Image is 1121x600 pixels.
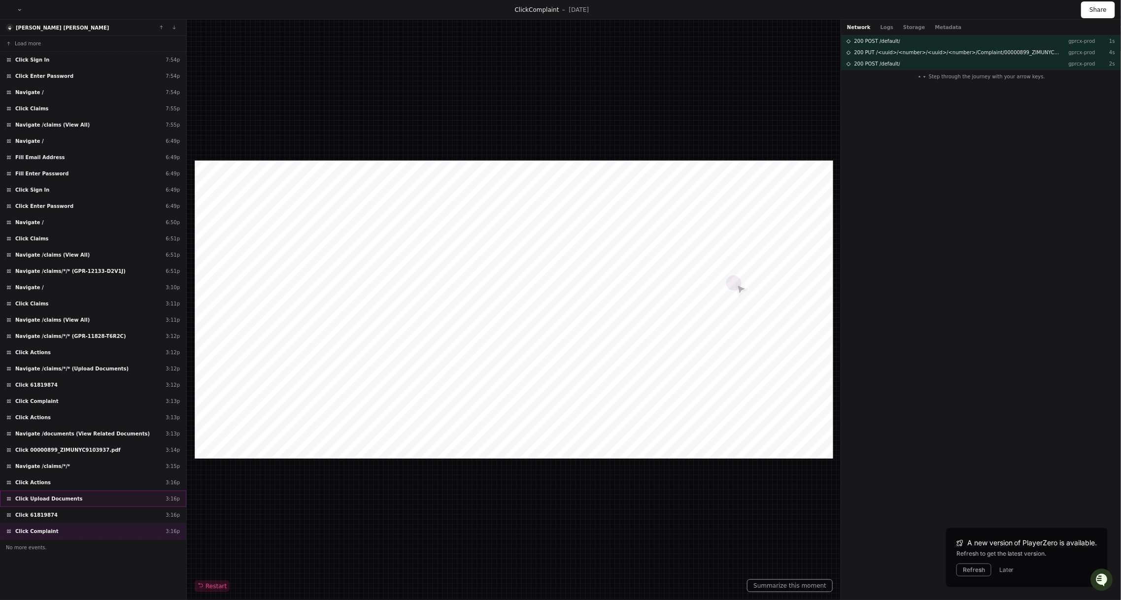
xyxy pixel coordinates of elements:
span: 200 POST /default/ [854,37,901,45]
p: [DATE] [569,6,589,14]
span: Click Complaint [15,398,59,405]
span: Click Upload Documents [15,495,83,502]
img: Mr Abhinav Kumar [10,122,26,138]
div: 3:11p [166,316,180,324]
span: Complaint [529,6,559,13]
img: 1756235613930-3d25f9e4-fa56-45dd-b3ad-e072dfbd1548 [10,73,28,91]
span: Click Actions [15,414,51,421]
div: Past conversations [10,107,66,115]
div: 3:16p [166,511,180,519]
span: Navigate /claims/*/* (Upload Documents) [15,365,129,372]
span: Mr [PERSON_NAME] [31,132,89,139]
div: 3:16p [166,479,180,486]
span: Click 00000899_ZIMUNYC9103937.pdf [15,446,121,454]
span: Navigate /claims/*/* (GPR-12133-D2V1J) [15,267,126,275]
div: 3:15p [166,463,180,470]
p: gprcx-prod [1068,37,1095,45]
div: 6:51p [166,267,180,275]
button: Network [847,24,871,31]
span: Navigate /claims (View All) [15,316,90,324]
div: 3:13p [166,430,180,437]
span: Pylon [98,154,119,161]
div: 3:12p [166,365,180,372]
button: Metadata [935,24,962,31]
div: 3:12p [166,381,180,389]
span: Navigate /documents (View Related Documents) [15,430,150,437]
p: 2s [1095,60,1115,67]
div: 3:10p [166,284,180,291]
p: 4s [1095,49,1115,56]
span: Click Claims [15,300,49,307]
p: gprcx-prod [1068,60,1095,67]
span: Click 61819874 [15,381,58,389]
span: No more events. [6,544,47,551]
span: Navigate /claims (View All) [15,251,90,259]
span: Navigate / [15,219,44,226]
div: 6:51p [166,251,180,259]
img: 4.svg [7,25,13,31]
span: Load more [15,40,41,47]
iframe: Open customer support [1089,567,1116,594]
div: 3:16p [166,528,180,535]
div: 6:49p [166,186,180,194]
img: PlayerZero [10,9,30,29]
div: 3:11p [166,300,180,307]
button: Start new chat [168,76,179,88]
div: 3:16p [166,495,180,502]
p: gprcx-prod [1068,49,1095,56]
div: 6:49p [166,170,180,177]
span: Navigate / [15,284,44,291]
span: • [91,132,95,139]
span: 200 PUT /<uuid>/<number>/<uuid>/<number>/Complaint/00000899_ZIMUNYC9103937.pdf [854,49,1060,56]
p: 1s [1095,37,1115,45]
span: Click [515,6,529,13]
span: Navigate / [15,89,44,96]
div: 3:13p [166,414,180,421]
span: Click Complaint [15,528,59,535]
span: Fill Email Address [15,154,65,161]
span: [DATE] [97,132,117,139]
div: 7:55p [166,121,180,129]
div: Refresh to get the latest version. [956,550,1097,558]
div: Start new chat [34,73,162,83]
div: 6:49p [166,202,180,210]
span: Restart [198,582,227,590]
span: Click Actions [15,349,51,356]
button: Summarize this moment [747,579,833,592]
button: Restart [195,580,230,592]
span: Click Actions [15,479,51,486]
button: Refresh [956,564,991,576]
div: 3:12p [166,333,180,340]
span: Click Claims [15,105,49,112]
div: 6:49p [166,154,180,161]
span: Fill Enter Password [15,170,68,177]
div: 3:12p [166,349,180,356]
span: A new version of PlayerZero is available. [967,538,1097,548]
span: Click Sign In [15,186,49,194]
button: Later [999,566,1014,574]
span: Click Enter Password [15,72,73,80]
span: Navigate /claims/*/* [15,463,70,470]
div: 6:50p [166,219,180,226]
button: Share [1081,1,1115,18]
div: 7:54p [166,72,180,80]
span: Click Claims [15,235,49,242]
div: We're available if you need us! [34,83,125,91]
div: 7:55p [166,105,180,112]
button: Logs [881,24,893,31]
span: Navigate /claims/*/* (GPR-11828-T6R2C) [15,333,126,340]
div: 7:54p [166,56,180,64]
div: 3:14p [166,446,180,454]
div: 6:51p [166,235,180,242]
span: Click 61819874 [15,511,58,519]
button: Storage [903,24,925,31]
div: Welcome [10,39,179,55]
span: Click Sign In [15,56,49,64]
span: Navigate /claims (View All) [15,121,90,129]
div: 7:54p [166,89,180,96]
a: [PERSON_NAME] [PERSON_NAME] [16,25,109,31]
span: Navigate / [15,137,44,145]
div: 3:13p [166,398,180,405]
